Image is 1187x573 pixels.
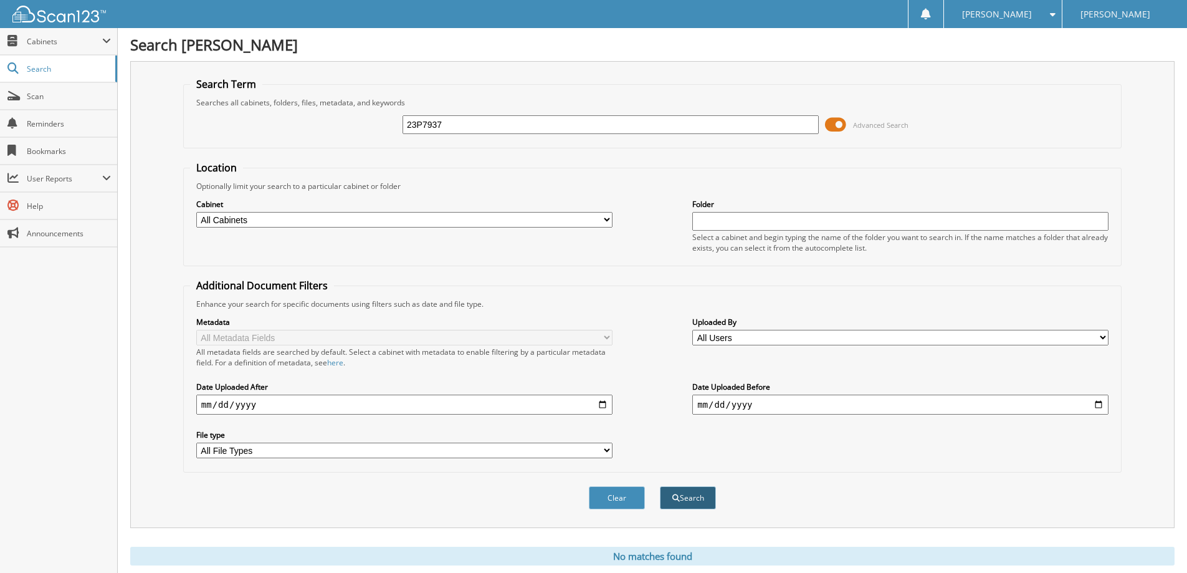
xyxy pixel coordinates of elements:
[190,299,1115,309] div: Enhance your search for specific documents using filters such as date and file type.
[27,91,111,102] span: Scan
[1125,513,1187,573] iframe: Chat Widget
[692,317,1108,327] label: Uploaded By
[196,199,613,209] label: Cabinet
[692,232,1108,253] div: Select a cabinet and begin typing the name of the folder you want to search in. If the name match...
[12,6,106,22] img: scan123-logo-white.svg
[190,161,243,175] legend: Location
[196,317,613,327] label: Metadata
[27,64,109,74] span: Search
[962,11,1032,18] span: [PERSON_NAME]
[853,120,908,130] span: Advanced Search
[692,382,1108,392] label: Date Uploaded Before
[190,279,334,292] legend: Additional Document Filters
[27,201,111,211] span: Help
[130,547,1175,566] div: No matches found
[692,199,1108,209] label: Folder
[327,357,343,368] a: here
[692,395,1108,415] input: end
[196,382,613,392] label: Date Uploaded After
[660,486,716,509] button: Search
[196,347,613,368] div: All metadata fields are searched by default. Select a cabinet with metadata to enable filtering b...
[27,173,102,184] span: User Reports
[27,36,102,47] span: Cabinets
[1080,11,1150,18] span: [PERSON_NAME]
[190,181,1115,191] div: Optionally limit your search to a particular cabinet or folder
[196,395,613,415] input: start
[130,34,1175,55] h1: Search [PERSON_NAME]
[190,97,1115,108] div: Searches all cabinets, folders, files, metadata, and keywords
[196,430,613,440] label: File type
[27,228,111,239] span: Announcements
[27,118,111,129] span: Reminders
[27,146,111,156] span: Bookmarks
[589,486,645,509] button: Clear
[190,77,262,91] legend: Search Term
